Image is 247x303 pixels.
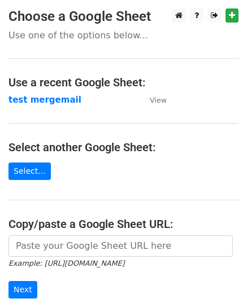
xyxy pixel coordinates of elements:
[8,235,233,257] input: Paste your Google Sheet URL here
[8,281,37,298] input: Next
[150,96,167,104] small: View
[8,95,81,105] a: test mergemail
[8,217,239,231] h4: Copy/paste a Google Sheet URL:
[8,163,51,180] a: Select...
[8,29,239,41] p: Use one of the options below...
[8,76,239,89] h4: Use a recent Google Sheet:
[8,140,239,154] h4: Select another Google Sheet:
[8,8,239,25] h3: Choose a Google Sheet
[138,95,167,105] a: View
[8,259,124,267] small: Example: [URL][DOMAIN_NAME]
